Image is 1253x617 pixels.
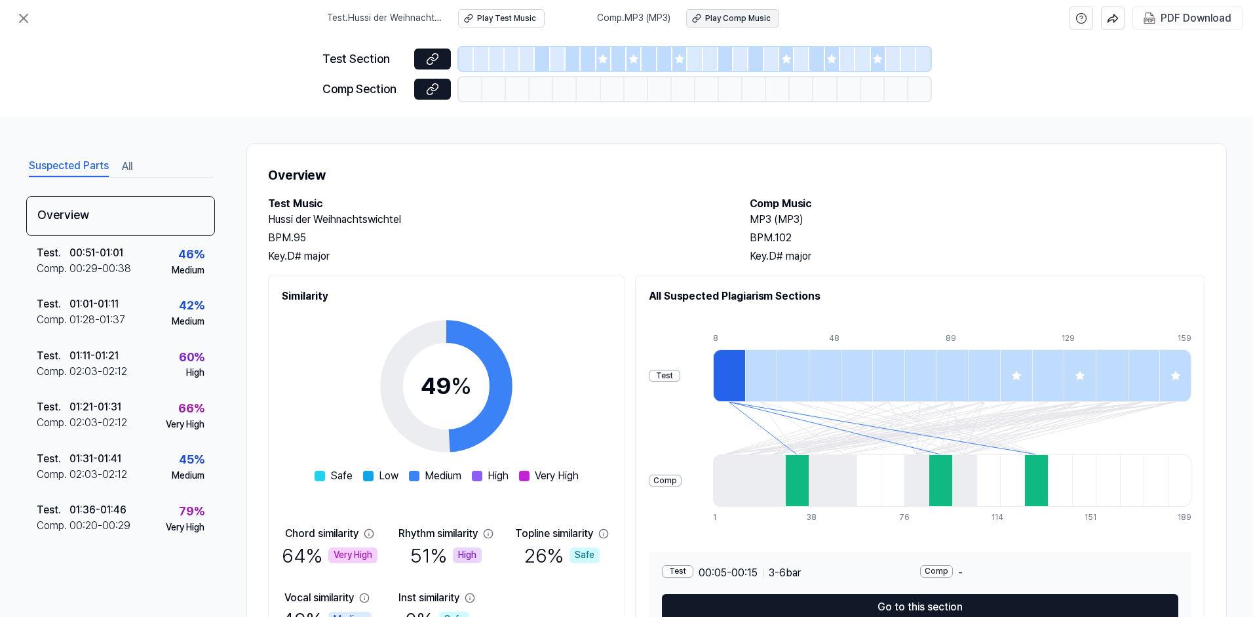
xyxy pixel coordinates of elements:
[327,12,442,25] span: Test . Hussi der Weihnachtswichtel
[398,526,478,542] div: Rhythm similarity
[649,289,1191,304] h2: All Suspected Plagiarism Sections
[172,315,204,328] div: Medium
[178,399,204,418] div: 66 %
[166,418,204,431] div: Very High
[69,451,121,467] div: 01:31 - 01:41
[285,526,358,542] div: Chord similarity
[179,450,204,469] div: 45 %
[458,9,545,28] button: Play Test Music
[946,333,978,344] div: 89
[29,156,109,177] button: Suspected Parts
[1178,333,1191,344] div: 159
[69,296,119,312] div: 01:01 - 01:11
[69,415,127,431] div: 02:03 - 02:12
[453,547,482,563] div: High
[69,348,119,364] div: 01:11 - 01:21
[899,512,923,523] div: 76
[1107,12,1119,24] img: share
[69,245,123,261] div: 00:51 - 01:01
[569,547,600,563] div: Safe
[597,12,670,25] span: Comp . MP3 (MP3)
[451,372,472,400] span: %
[69,261,131,277] div: 00:29 - 00:38
[37,364,69,380] div: Comp .
[410,542,482,569] div: 51 %
[750,212,1205,228] h2: MP3 (MP3)
[713,333,745,344] div: 8
[268,212,723,228] h2: Hussi der Weihnachtswichtel
[1144,12,1155,24] img: PDF Download
[37,296,69,312] div: Test .
[705,13,771,24] div: Play Comp Music
[524,542,600,569] div: 26 %
[1062,333,1094,344] div: 129
[515,526,593,542] div: Topline similarity
[713,512,737,523] div: 1
[69,518,130,534] div: 00:20 - 00:29
[69,364,127,380] div: 02:03 - 02:12
[69,312,125,328] div: 01:28 - 01:37
[26,196,215,236] div: Overview
[769,565,801,581] span: 3 - 6 bar
[1141,7,1234,30] button: PDF Download
[1085,512,1109,523] div: 151
[328,547,377,563] div: Very High
[268,165,1205,186] h1: Overview
[268,196,723,212] h2: Test Music
[425,468,461,484] span: Medium
[920,565,1178,581] div: -
[686,9,779,28] button: Play Comp Music
[421,368,472,404] div: 49
[1178,512,1191,523] div: 189
[1161,10,1231,27] div: PDF Download
[662,565,693,578] div: Test
[330,468,353,484] span: Safe
[268,249,723,264] div: Key. D# major
[179,296,204,315] div: 42 %
[750,230,1205,246] div: BPM. 102
[69,399,121,415] div: 01:21 - 01:31
[649,370,680,382] div: Test
[37,502,69,518] div: Test .
[37,245,69,261] div: Test .
[829,333,861,344] div: 48
[282,542,377,569] div: 64 %
[172,264,204,277] div: Medium
[37,399,69,415] div: Test .
[166,521,204,534] div: Very High
[268,230,723,246] div: BPM. 95
[379,468,398,484] span: Low
[920,565,953,578] div: Comp
[750,249,1205,264] div: Key. D# major
[284,590,354,606] div: Vocal similarity
[37,451,69,467] div: Test .
[699,565,758,581] span: 00:05 - 00:15
[750,196,1205,212] h2: Comp Music
[179,502,204,521] div: 79 %
[477,13,536,24] div: Play Test Music
[806,512,830,523] div: 38
[992,512,1016,523] div: 114
[37,415,69,431] div: Comp .
[69,467,127,483] div: 02:03 - 02:12
[186,367,204,380] div: High
[178,245,204,264] div: 46 %
[488,468,509,484] span: High
[179,348,204,367] div: 60 %
[122,156,132,177] button: All
[535,468,579,484] span: Very High
[282,289,611,304] h2: Similarity
[37,312,69,328] div: Comp .
[37,518,69,534] div: Comp .
[37,261,69,277] div: Comp .
[322,80,406,99] div: Comp Section
[172,469,204,483] div: Medium
[37,467,69,483] div: Comp .
[1070,7,1093,30] button: help
[649,475,682,487] div: Comp
[398,590,459,606] div: Inst similarity
[322,50,406,69] div: Test Section
[1075,12,1087,25] svg: help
